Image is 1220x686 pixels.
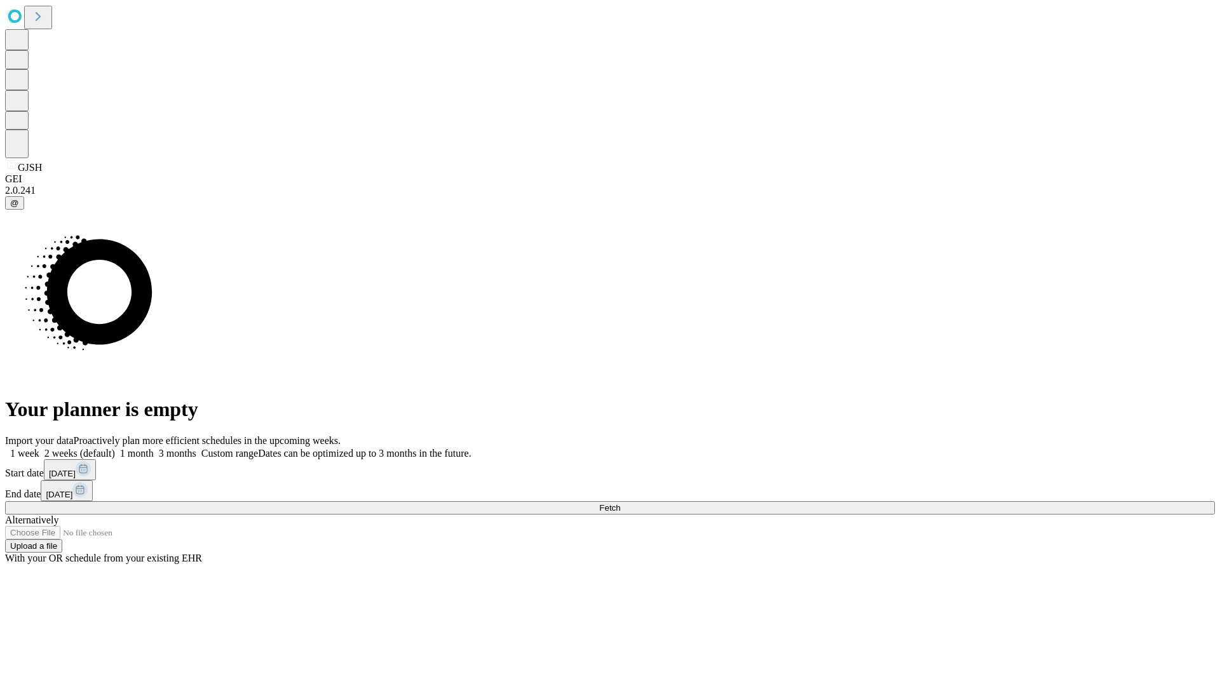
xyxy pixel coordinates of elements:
span: Proactively plan more efficient schedules in the upcoming weeks. [74,435,341,446]
button: Upload a file [5,539,62,553]
span: [DATE] [46,490,72,499]
button: [DATE] [44,459,96,480]
div: End date [5,480,1215,501]
span: Import your data [5,435,74,446]
div: GEI [5,173,1215,185]
div: Start date [5,459,1215,480]
span: 1 week [10,448,39,459]
span: @ [10,198,19,208]
button: @ [5,196,24,210]
span: Fetch [599,503,620,513]
span: [DATE] [49,469,76,478]
button: [DATE] [41,480,93,501]
span: With your OR schedule from your existing EHR [5,553,202,563]
span: Alternatively [5,514,58,525]
span: 1 month [120,448,154,459]
span: Custom range [201,448,258,459]
button: Fetch [5,501,1215,514]
span: Dates can be optimized up to 3 months in the future. [258,448,471,459]
div: 2.0.241 [5,185,1215,196]
span: 3 months [159,448,196,459]
h1: Your planner is empty [5,398,1215,421]
span: 2 weeks (default) [44,448,115,459]
span: GJSH [18,162,42,173]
